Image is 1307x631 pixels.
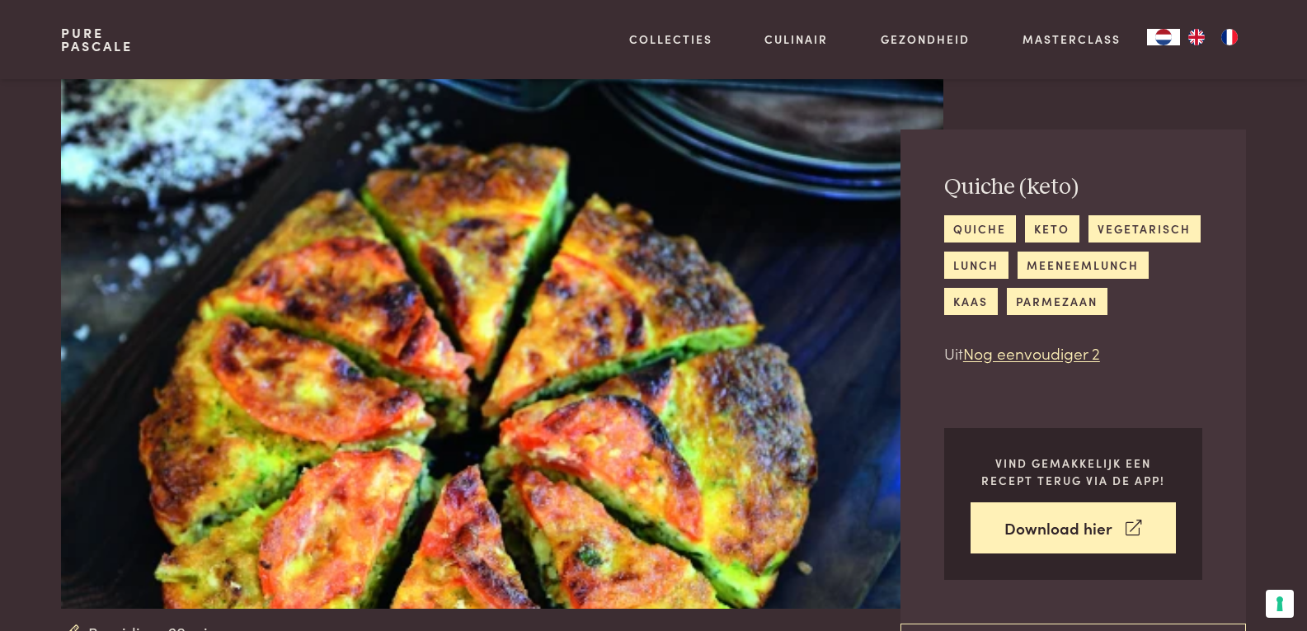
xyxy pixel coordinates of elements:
a: PurePascale [61,26,133,53]
button: Uw voorkeuren voor toestemming voor trackingtechnologieën [1266,590,1294,618]
a: lunch [944,252,1008,279]
a: NL [1147,29,1180,45]
a: EN [1180,29,1213,45]
a: parmezaan [1007,288,1107,315]
a: vegetarisch [1088,215,1201,243]
a: Nog eenvoudiger 2 [963,341,1100,364]
a: kaas [944,288,998,315]
a: Gezondheid [881,31,970,48]
a: Download hier [971,502,1176,554]
img: Quiche (keto) [61,79,943,609]
a: quiche [944,215,1016,243]
h2: Quiche (keto) [944,173,1202,202]
a: FR [1213,29,1246,45]
ul: Language list [1180,29,1246,45]
p: Uit [944,341,1202,365]
p: Vind gemakkelijk een recept terug via de app! [971,454,1176,488]
a: Culinair [764,31,828,48]
a: Masterclass [1023,31,1121,48]
aside: Language selected: Nederlands [1147,29,1246,45]
a: meeneemlunch [1018,252,1149,279]
a: keto [1025,215,1079,243]
a: Collecties [629,31,712,48]
div: Language [1147,29,1180,45]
